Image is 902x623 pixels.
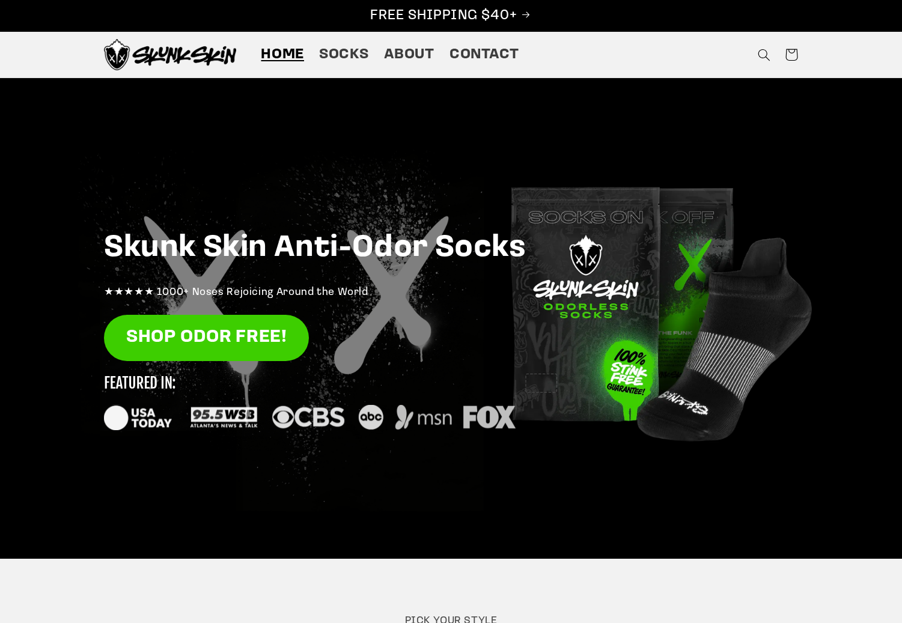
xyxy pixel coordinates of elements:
[449,46,519,64] span: Contact
[104,39,236,70] img: Skunk Skin Anti-Odor Socks.
[312,38,376,71] a: Socks
[104,315,309,361] a: SHOP ODOR FREE!
[750,41,778,68] summary: Search
[384,46,434,64] span: About
[104,233,526,264] strong: Skunk Skin Anti-Odor Socks
[13,7,889,25] p: FREE SHIPPING $40+
[104,376,516,430] img: new_featured_logos_1_small.svg
[376,38,442,71] a: About
[261,46,304,64] span: Home
[319,46,368,64] span: Socks
[104,284,798,303] p: ★★★★★ 1000+ Noses Rejoicing Around the World
[254,38,312,71] a: Home
[442,38,526,71] a: Contact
